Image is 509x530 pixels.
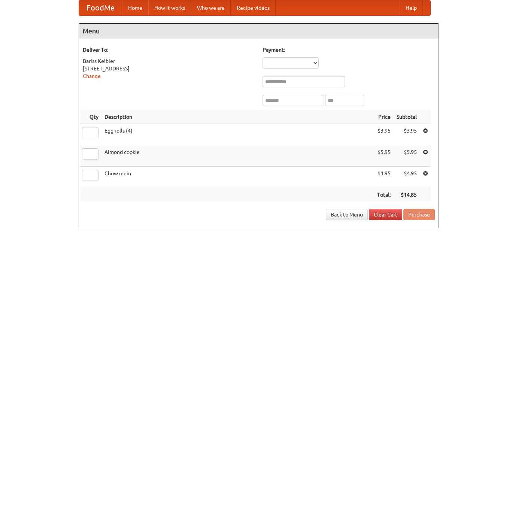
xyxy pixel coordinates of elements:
[148,0,191,15] a: How it works
[79,110,102,124] th: Qty
[374,145,394,167] td: $5.95
[122,0,148,15] a: Home
[394,145,420,167] td: $5.95
[394,110,420,124] th: Subtotal
[83,73,101,79] a: Change
[83,57,255,65] div: Bariss Kelbier
[102,167,374,188] td: Chow mein
[102,145,374,167] td: Almond cookie
[79,0,122,15] a: FoodMe
[374,188,394,202] th: Total:
[79,24,439,39] h4: Menu
[102,124,374,145] td: Egg rolls (4)
[403,209,435,220] button: Purchase
[374,124,394,145] td: $3.95
[326,209,368,220] a: Back to Menu
[83,65,255,72] div: [STREET_ADDRESS]
[369,209,402,220] a: Clear Cart
[394,167,420,188] td: $4.95
[191,0,231,15] a: Who we are
[374,167,394,188] td: $4.95
[374,110,394,124] th: Price
[83,46,255,54] h5: Deliver To:
[394,188,420,202] th: $14.85
[102,110,374,124] th: Description
[394,124,420,145] td: $3.95
[231,0,276,15] a: Recipe videos
[400,0,423,15] a: Help
[263,46,435,54] h5: Payment:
